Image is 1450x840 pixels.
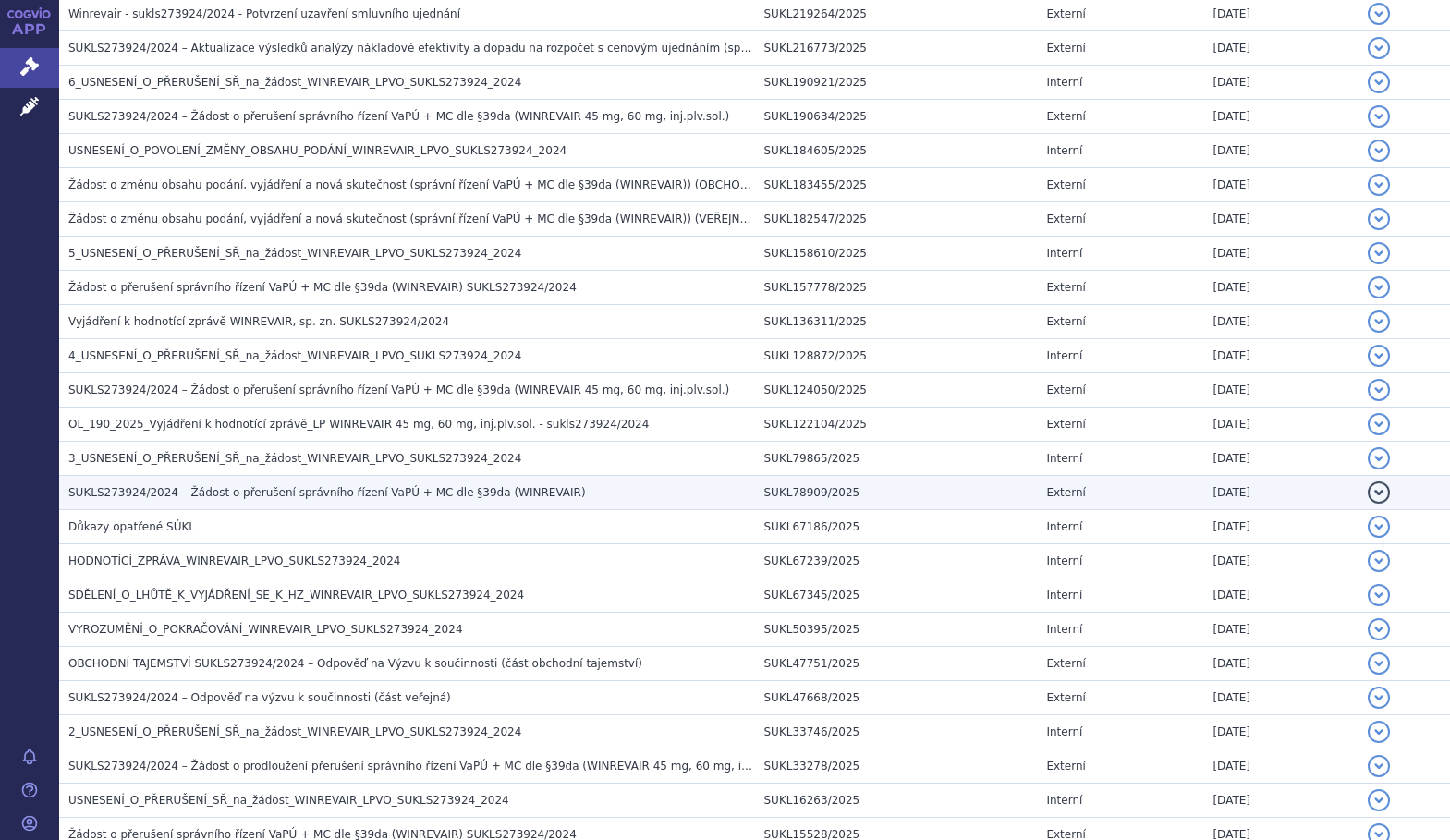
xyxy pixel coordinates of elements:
[1046,315,1085,328] span: Externí
[1046,520,1082,533] span: Interní
[68,383,729,396] span: SUKLS273924/2024 – Žádost o přerušení správního řízení VaPÚ + MC dle §39da (WINREVAIR 45 mg, 60 m...
[755,442,1038,476] td: SUKL79865/2025
[68,452,521,465] span: 3_USNESENÍ_O_PŘERUŠENÍ_SŘ_na_žádost_WINREVAIR_LPVO_SUKLS273924_2024
[1203,715,1359,749] td: [DATE]
[1368,242,1390,264] button: detail
[1203,134,1359,168] td: [DATE]
[755,715,1038,749] td: SUKL33746/2025
[1203,305,1359,339] td: [DATE]
[755,647,1038,681] td: SUKL47751/2025
[755,544,1038,578] td: SUKL67239/2025
[755,373,1038,408] td: SUKL124050/2025
[1046,623,1082,636] span: Interní
[1046,178,1085,191] span: Externí
[1203,442,1359,476] td: [DATE]
[755,237,1038,271] td: SUKL158610/2025
[1046,383,1085,396] span: Externí
[68,76,521,89] span: 6_USNESENÍ_O_PŘERUŠENÍ_SŘ_na_žádost_WINREVAIR_LPVO_SUKLS273924_2024
[1368,516,1390,538] button: detail
[755,305,1038,339] td: SUKL136311/2025
[1203,749,1359,784] td: [DATE]
[1368,105,1390,128] button: detail
[1203,544,1359,578] td: [DATE]
[1368,652,1390,675] button: detail
[68,554,400,567] span: HODNOTÍCÍ_ZPRÁVA_WINREVAIR_LPVO_SUKLS273924_2024
[755,613,1038,647] td: SUKL50395/2025
[1203,100,1359,134] td: [DATE]
[1046,42,1085,55] span: Externí
[755,476,1038,510] td: SUKL78909/2025
[68,178,939,191] span: Žádost o změnu obsahu podání, vyjádření a nová skutečnost (správní řízení VaPÚ + MC dle §39da (WI...
[755,784,1038,818] td: SUKL16263/2025
[755,134,1038,168] td: SUKL184605/2025
[1046,213,1085,225] span: Externí
[1046,794,1082,807] span: Interní
[1046,691,1085,704] span: Externí
[1046,418,1085,431] span: Externí
[68,520,195,533] span: Důkazy opatřené SÚKL
[1368,208,1390,230] button: detail
[1046,281,1085,294] span: Externí
[1203,408,1359,442] td: [DATE]
[68,725,521,738] span: 2_USNESENÍ_O_PŘERUŠENÍ_SŘ_na_žádost_WINREVAIR_LPVO_SUKLS273924_2024
[1368,276,1390,298] button: detail
[68,657,642,670] span: OBCHODNÍ TAJEMSTVÍ SUKLS273924/2024 – Odpověď na Výzvu k součinnosti (část obchodní tajemství)
[1046,144,1082,157] span: Interní
[755,578,1038,613] td: SUKL67345/2025
[1368,140,1390,162] button: detail
[1203,647,1359,681] td: [DATE]
[1368,71,1390,93] button: detail
[755,339,1038,373] td: SUKL128872/2025
[1203,31,1359,66] td: [DATE]
[1368,618,1390,640] button: detail
[755,681,1038,715] td: SUKL47668/2025
[1203,784,1359,818] td: [DATE]
[1368,413,1390,435] button: detail
[755,408,1038,442] td: SUKL122104/2025
[68,794,509,807] span: USNESENÍ_O_PŘERUŠENÍ_SŘ_na_žádost_WINREVAIR_LPVO_SUKLS273924_2024
[1203,202,1359,237] td: [DATE]
[68,144,567,157] span: USNESENÍ_O_POVOLENÍ_ZMĚNY_OBSAHU_PODÁNÍ_WINREVAIR_LPVO_SUKLS273924_2024
[1203,168,1359,202] td: [DATE]
[1368,789,1390,811] button: detail
[1203,613,1359,647] td: [DATE]
[1203,66,1359,100] td: [DATE]
[1368,687,1390,709] button: detail
[68,760,798,773] span: SUKLS273924/2024 – Žádost o prodloužení přerušení správního řízení VaPÚ + MC dle §39da (WINREVAIR...
[1368,37,1390,59] button: detail
[68,281,577,294] span: Žádost o přerušení správního řízení VaPÚ + MC dle §39da (WINREVAIR) SUKLS273924/2024
[755,202,1038,237] td: SUKL182547/2025
[755,271,1038,305] td: SUKL157778/2025
[1046,110,1085,123] span: Externí
[1368,174,1390,196] button: detail
[755,31,1038,66] td: SUKL216773/2025
[1203,271,1359,305] td: [DATE]
[1046,452,1082,465] span: Interní
[68,247,521,260] span: 5_USNESENÍ_O_PŘERUŠENÍ_SŘ_na_žádost_WINREVAIR_LPVO_SUKLS273924_2024
[755,100,1038,134] td: SUKL190634/2025
[1368,550,1390,572] button: detail
[68,110,729,123] span: SUKLS273924/2024 – Žádost o přerušení správního řízení VaPÚ + MC dle §39da (WINREVAIR 45 mg, 60 m...
[1046,76,1082,89] span: Interní
[755,510,1038,544] td: SUKL67186/2025
[68,486,586,499] span: SUKLS273924/2024 – Žádost o přerušení správního řízení VaPÚ + MC dle §39da (WINREVAIR)
[1203,237,1359,271] td: [DATE]
[1046,760,1085,773] span: Externí
[1046,589,1082,602] span: Interní
[1046,349,1082,362] span: Interní
[68,7,460,20] span: Winrevair - sukls273924/2024 - Potvrzení uzavření smluvního ujednání
[1046,7,1085,20] span: Externí
[1203,510,1359,544] td: [DATE]
[68,623,463,636] span: VYROZUMĚNÍ_O_POKRAČOVÁNÍ_WINREVAIR_LPVO_SUKLS273924_2024
[755,749,1038,784] td: SUKL33278/2025
[1368,379,1390,401] button: detail
[1368,481,1390,504] button: detail
[1368,755,1390,777] button: detail
[68,42,1139,55] span: SUKLS273924/2024 – Aktualizace výsledků analýzy nákladové efektivity a dopadu na rozpočet s cenov...
[68,315,449,328] span: Vyjádření k hodnotící zprávě WINREVAIR, sp. zn. SUKLS273924/2024
[68,691,451,704] span: SUKLS273924/2024 – Odpověď na výzvu k součinnosti (část veřejná)
[68,589,524,602] span: SDĚLENÍ_O_LHŮTĚ_K_VYJÁDŘENÍ_SE_K_HZ_WINREVAIR_LPVO_SUKLS273924_2024
[1046,554,1082,567] span: Interní
[1368,721,1390,743] button: detail
[755,168,1038,202] td: SUKL183455/2025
